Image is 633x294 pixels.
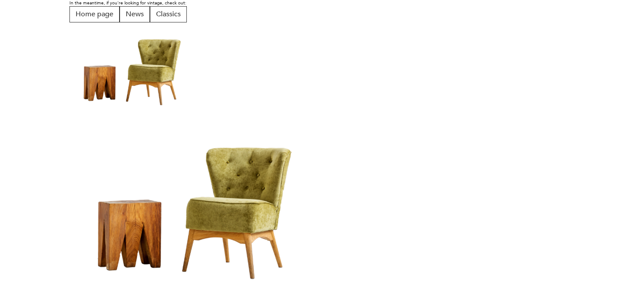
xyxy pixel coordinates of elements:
button: Classics [150,6,187,22]
a: News [120,12,150,18]
a: Classics [150,12,187,18]
img: Armchair [69,22,198,112]
font: News [126,9,144,19]
button: News [120,6,150,22]
a: Home page [69,12,120,18]
font: Home page [76,9,113,19]
img: Armchair [69,114,325,293]
button: Home page [69,6,120,22]
font: Classics [156,9,181,19]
